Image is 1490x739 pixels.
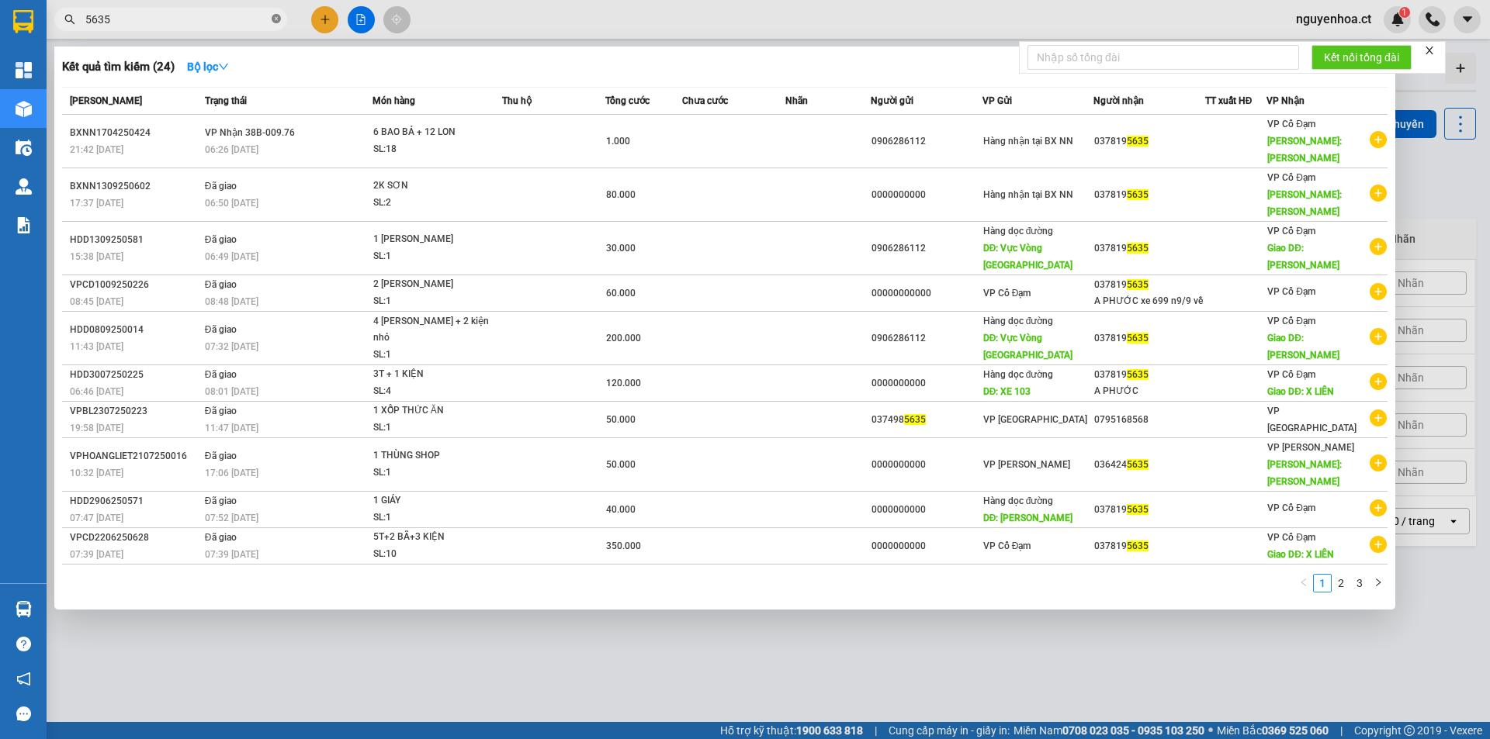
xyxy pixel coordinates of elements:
div: SL: 1 [373,347,490,364]
div: 1 GIÁY [373,492,490,509]
span: Đã giao [205,234,237,245]
span: Hàng nhận tại BX NN [983,189,1073,200]
a: 2 [1332,575,1350,592]
span: VP Nhận 38B-009.76 [205,127,295,138]
div: 1 XỐP THỨC ĂN [373,402,490,420]
div: 037819 [1094,330,1204,347]
div: 037819 [1094,187,1204,203]
span: close-circle [272,12,281,27]
span: [PERSON_NAME] [70,95,142,106]
span: Đã giao [205,324,237,335]
span: 5635 [1127,243,1149,254]
span: VP [GEOGRAPHIC_DATA] [983,414,1087,425]
span: VP Cổ Đạm [1267,226,1315,237]
span: down [218,61,229,72]
div: SL: 4 [373,383,490,400]
span: VP Nhận [1266,95,1305,106]
span: [PERSON_NAME]: [PERSON_NAME] [1267,189,1342,217]
div: 037498 [871,412,982,428]
span: Giao DĐ: [PERSON_NAME] [1267,243,1339,271]
span: VP Gửi [982,95,1012,106]
div: 0795168568 [1094,412,1204,428]
div: SL: 2 [373,195,490,212]
span: 5635 [1127,459,1149,470]
span: 60.000 [606,288,636,299]
span: Giao DĐ: X LIÊN [1267,549,1334,560]
span: 5635 [904,414,926,425]
div: 4 [PERSON_NAME] + 2 kiện nhỏ [373,313,490,347]
span: [PERSON_NAME]: [PERSON_NAME] [1267,459,1342,487]
div: 0000000000 [871,502,982,518]
img: logo-vxr [13,10,33,33]
div: SL: 1 [373,509,490,527]
span: VP Cổ Đạm [983,540,1031,551]
span: Hàng dọc đường [983,496,1054,506]
span: VP Cổ Đạm [983,288,1031,299]
div: VPHOANGLIET2107250016 [70,448,200,464]
a: 3 [1351,575,1368,592]
span: close-circle [272,14,281,23]
div: 0000000000 [871,187,982,203]
div: 1 THÙNG SHOP [373,447,490,464]
span: Thu hộ [502,95,532,106]
button: Kết nối tổng đài [1312,45,1412,70]
span: question-circle [16,637,31,651]
span: plus-circle [1370,131,1387,148]
div: SL: 18 [373,141,490,158]
div: VPCD1009250226 [70,277,200,293]
span: VP Cổ Đạm [1267,369,1315,380]
h3: Kết quả tìm kiếm ( 24 ) [62,59,175,75]
div: 0906286112 [871,330,982,347]
div: SL: 1 [373,248,490,265]
img: warehouse-icon [16,601,32,617]
span: Trạng thái [205,95,247,106]
span: 30.000 [606,243,636,254]
span: Đã giao [205,279,237,290]
div: 0906286112 [871,133,982,150]
div: HDD2906250571 [70,493,200,509]
span: 07:52 [DATE] [205,513,258,523]
div: 036424 [1094,457,1204,473]
span: Đã giao [205,369,237,380]
span: Hàng dọc đường [983,369,1054,380]
div: 0000000000 [871,457,982,473]
span: 08:48 [DATE] [205,296,258,307]
span: VP [PERSON_NAME] [1267,442,1354,453]
span: Kết nối tổng đài [1324,49,1399,66]
span: Đã giao [205,406,237,416]
span: 5635 [1127,279,1149,290]
div: HDD3007250225 [70,367,200,383]
span: Người nhận [1093,95,1144,106]
span: search [64,14,75,25]
span: 80.000 [606,189,636,200]
span: left [1299,578,1308,587]
div: SL: 10 [373,546,490,563]
div: 6 BAO BẢ + 12 LON [373,124,490,141]
div: 037819 [1094,277,1204,293]
div: 00000000000 [871,285,982,302]
span: 08:45 [DATE] [70,296,123,307]
span: plus-circle [1370,454,1387,471]
span: 15:38 [DATE] [70,251,123,262]
li: 3 [1350,574,1369,592]
span: 40.000 [606,504,636,515]
span: Đã giao [205,181,237,192]
div: SL: 1 [373,293,490,310]
span: plus-circle [1370,499,1387,516]
span: [PERSON_NAME]: [PERSON_NAME] [1267,136,1342,164]
strong: Bộ lọc [187,60,229,73]
span: 50.000 [606,459,636,470]
span: VP Cổ Đạm [1267,286,1315,297]
div: BXNN1704250424 [70,125,200,141]
span: 5635 [1127,540,1149,551]
span: 17:06 [DATE] [205,468,258,478]
div: HDD0809250014 [70,322,200,338]
div: 037819 [1094,367,1204,383]
span: plus-circle [1370,238,1387,255]
span: 350.000 [606,540,641,551]
span: DĐ: [PERSON_NAME] [983,513,1073,523]
input: Nhập số tổng đài [1027,45,1299,70]
span: Đã giao [205,496,237,506]
button: right [1369,574,1388,592]
span: Đã giao [205,532,237,543]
